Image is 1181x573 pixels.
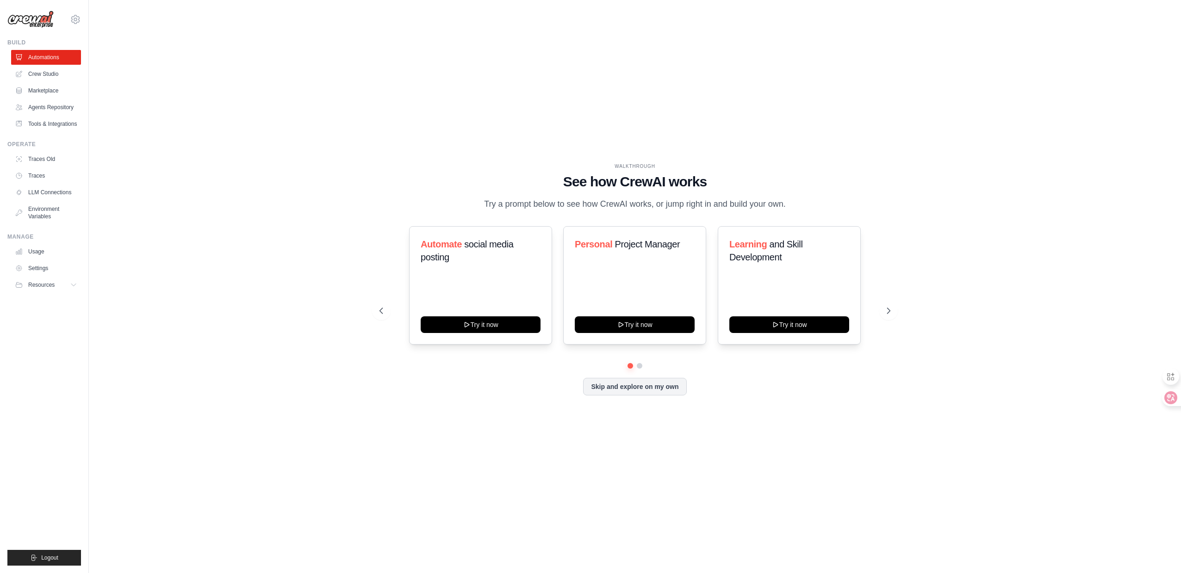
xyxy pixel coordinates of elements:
a: Automations [11,50,81,65]
span: Logout [41,554,58,561]
h1: See how CrewAI works [379,173,890,190]
span: Automate [421,239,462,249]
a: Crew Studio [11,67,81,81]
div: Build [7,39,81,46]
a: Marketplace [11,83,81,98]
button: Try it now [729,316,849,333]
a: Agents Repository [11,100,81,115]
span: Resources [28,281,55,289]
a: Traces Old [11,152,81,166]
a: Tools & Integrations [11,117,81,131]
div: Operate [7,141,81,148]
a: Traces [11,168,81,183]
span: Personal [575,239,612,249]
a: Usage [11,244,81,259]
button: Skip and explore on my own [583,378,686,395]
span: Project Manager [615,239,680,249]
img: Logo [7,11,54,28]
a: Environment Variables [11,202,81,224]
span: social media posting [421,239,514,262]
a: LLM Connections [11,185,81,200]
a: Settings [11,261,81,276]
div: Manage [7,233,81,240]
button: Try it now [575,316,695,333]
button: Logout [7,550,81,566]
button: Try it now [421,316,541,333]
button: Resources [11,277,81,292]
p: Try a prompt below to see how CrewAI works, or jump right in and build your own. [479,197,790,211]
span: and Skill Development [729,239,802,262]
div: WALKTHROUGH [379,163,890,170]
span: Learning [729,239,767,249]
